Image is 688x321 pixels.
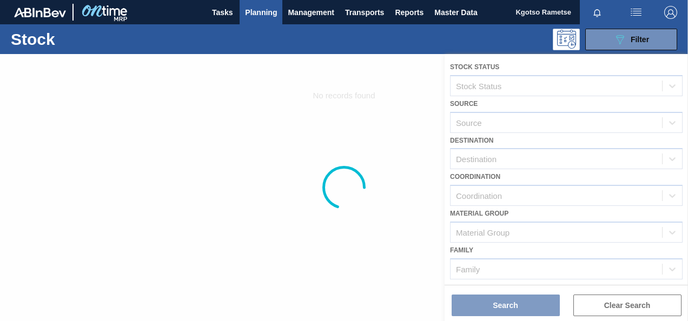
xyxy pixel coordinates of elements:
[585,29,677,50] button: Filter
[631,35,649,44] span: Filter
[434,6,477,19] span: Master Data
[14,8,66,17] img: TNhmsLtSVTkK8tSr43FrP2fwEKptu5GPRR3wAAAABJRU5ErkJggg==
[11,33,160,45] h1: Stock
[580,5,614,20] button: Notifications
[345,6,384,19] span: Transports
[288,6,334,19] span: Management
[664,6,677,19] img: Logout
[210,6,234,19] span: Tasks
[245,6,277,19] span: Planning
[630,6,643,19] img: userActions
[395,6,424,19] span: Reports
[553,29,580,50] div: Programming: no user selected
